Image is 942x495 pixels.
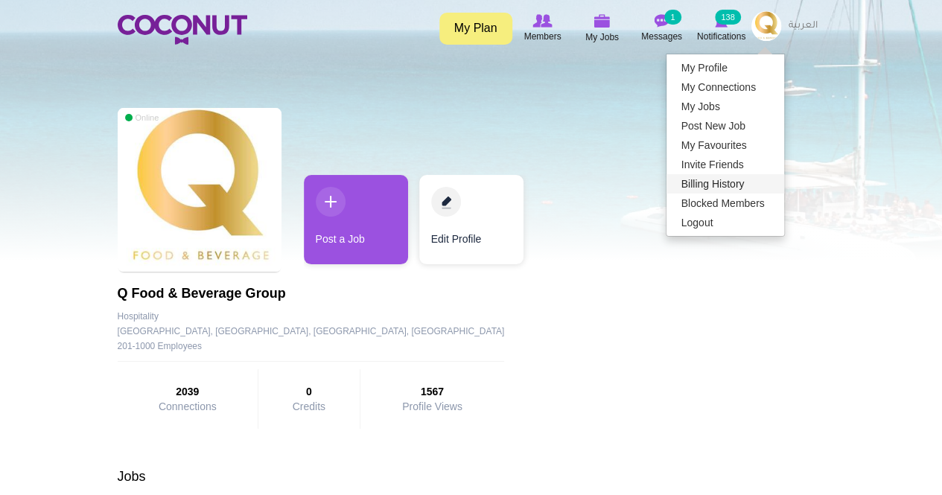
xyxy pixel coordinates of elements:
[523,29,561,44] span: Members
[666,97,784,116] a: My Jobs
[666,135,784,155] a: My Favourites
[666,174,784,194] a: Billing History
[375,384,490,399] strong: 1567
[666,155,784,174] a: Invite Friends
[125,112,159,123] span: Online
[594,14,611,28] img: My Jobs
[664,10,681,25] small: 1
[118,339,505,354] div: 201-1000 Employees
[133,384,244,412] a: 2039Connections
[273,384,345,412] a: 0Credits
[314,324,409,339] div: [GEOGRAPHIC_DATA]
[215,324,311,339] div: [GEOGRAPHIC_DATA]
[715,14,728,28] img: Notifications
[375,384,490,412] a: 1567Profile Views
[439,13,512,45] a: My Plan
[273,384,345,399] strong: 0
[585,30,619,45] span: My Jobs
[666,194,784,213] a: Blocked Members
[110,470,833,485] h3: Jobs
[118,324,213,339] div: [GEOGRAPHIC_DATA]
[513,11,573,45] a: Browse Members Members
[133,384,244,399] strong: 2039
[118,287,505,301] h1: Q Food & Beverage Group
[573,11,632,46] a: My Jobs My Jobs
[666,213,784,232] a: Logout
[666,58,784,77] a: My Profile
[632,11,692,45] a: Messages Messages 1
[118,15,247,45] img: Home
[655,14,669,28] img: Messages
[666,77,784,97] a: My Connections
[781,11,825,41] a: العربية
[304,175,408,272] div: 1 / 2
[692,11,751,45] a: Notifications Notifications 138
[304,175,408,264] a: Post a Job
[715,10,740,25] small: 138
[697,29,745,44] span: Notifications
[666,116,784,135] a: Post New Job
[532,14,552,28] img: Browse Members
[411,324,504,339] div: [GEOGRAPHIC_DATA]
[419,175,523,272] div: 2 / 2
[419,175,523,264] a: Edit Profile
[118,309,505,324] div: Hospitality
[641,29,682,44] span: Messages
